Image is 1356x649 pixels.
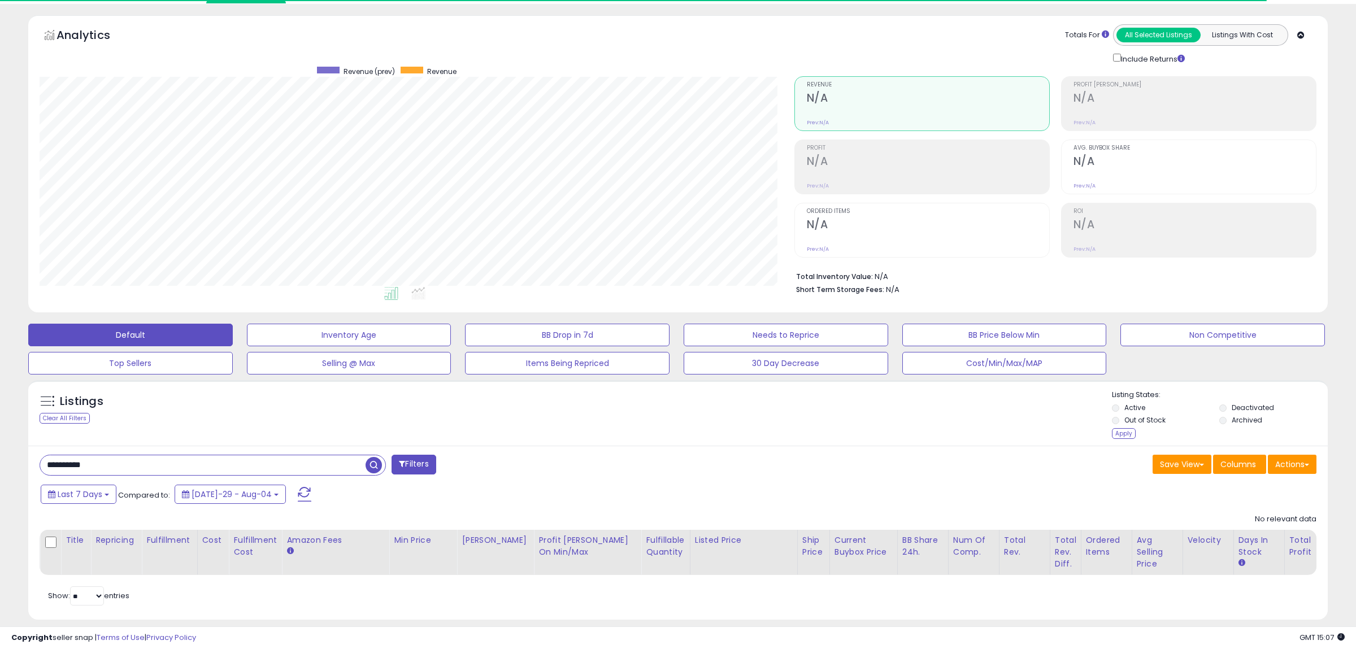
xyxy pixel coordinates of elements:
label: Active [1124,403,1145,412]
div: BB Share 24h. [902,534,944,558]
a: Privacy Policy [146,632,196,643]
button: Default [28,324,233,346]
div: Apply [1112,428,1136,439]
button: Cost/Min/Max/MAP [902,352,1107,374]
div: Velocity [1188,534,1229,546]
div: seller snap | | [11,633,196,643]
div: Listed Price [695,534,793,546]
div: Clear All Filters [40,413,90,424]
button: [DATE]-29 - Aug-04 [175,485,286,504]
th: The percentage added to the cost of goods (COGS) that forms the calculator for Min & Max prices. [534,530,641,575]
button: Selling @ Max [247,352,451,374]
h2: N/A [1073,218,1316,233]
button: BB Drop in 7d [465,324,670,346]
div: Fulfillment [146,534,192,546]
button: Filters [392,455,436,474]
span: Avg. Buybox Share [1073,145,1316,151]
small: Prev: N/A [1073,246,1096,252]
span: Revenue [427,67,457,76]
small: Prev: N/A [807,119,829,126]
h2: N/A [1073,155,1316,170]
span: Compared to: [118,490,170,500]
div: Ship Price [802,534,825,558]
li: N/A [796,269,1308,282]
b: Short Term Storage Fees: [796,285,884,294]
div: Ordered Items [1086,534,1127,558]
button: Inventory Age [247,324,451,346]
small: Prev: N/A [1073,119,1096,126]
span: Last 7 Days [58,489,102,500]
div: Total Rev. [1004,534,1045,558]
small: Prev: N/A [807,246,829,252]
button: Top Sellers [28,352,233,374]
div: Profit [PERSON_NAME] on Min/Max [538,534,636,558]
span: Ordered Items [807,208,1049,215]
b: Total Inventory Value: [796,272,873,281]
div: Totals For [1065,30,1109,41]
div: Include Returns [1105,51,1198,65]
button: All Selected Listings [1116,28,1201,42]
button: Columns [1213,455,1266,474]
div: Cost [202,534,224,546]
div: Total Profit [1289,534,1331,558]
span: Profit [PERSON_NAME] [1073,82,1316,88]
span: ROI [1073,208,1316,215]
div: Fulfillable Quantity [646,534,685,558]
label: Archived [1232,415,1262,425]
strong: Copyright [11,632,53,643]
div: Amazon Fees [286,534,384,546]
button: BB Price Below Min [902,324,1107,346]
button: Needs to Reprice [684,324,888,346]
p: Listing States: [1112,390,1328,400]
small: Amazon Fees. [286,546,293,556]
button: Actions [1268,455,1316,474]
div: Avg Selling Price [1137,534,1178,570]
div: Num of Comp. [953,534,994,558]
button: Items Being Repriced [465,352,670,374]
small: Prev: N/A [1073,182,1096,189]
button: Listings With Cost [1200,28,1284,42]
label: Out of Stock [1124,415,1166,425]
button: Save View [1153,455,1211,474]
div: [PERSON_NAME] [462,534,529,546]
h2: N/A [807,92,1049,107]
a: Terms of Use [97,632,145,643]
div: Fulfillment Cost [233,534,277,558]
small: Prev: N/A [807,182,829,189]
span: Revenue [807,82,1049,88]
div: Title [66,534,86,546]
span: Show: entries [48,590,129,601]
div: Days In Stock [1238,534,1280,558]
div: Current Buybox Price [835,534,893,558]
h5: Analytics [56,27,132,46]
div: Repricing [95,534,137,546]
div: Min Price [394,534,452,546]
span: Profit [807,145,1049,151]
button: Last 7 Days [41,485,116,504]
h2: N/A [807,155,1049,170]
h2: N/A [807,218,1049,233]
span: N/A [886,284,899,295]
span: 2025-08-12 15:07 GMT [1299,632,1345,643]
div: No relevant data [1255,514,1316,525]
div: Total Rev. Diff. [1055,534,1076,570]
h5: Listings [60,394,103,410]
label: Deactivated [1232,403,1274,412]
button: 30 Day Decrease [684,352,888,374]
span: Columns [1220,459,1256,470]
span: Revenue (prev) [344,67,395,76]
h2: N/A [1073,92,1316,107]
span: [DATE]-29 - Aug-04 [192,489,272,500]
small: Days In Stock. [1238,558,1245,568]
button: Non Competitive [1120,324,1325,346]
